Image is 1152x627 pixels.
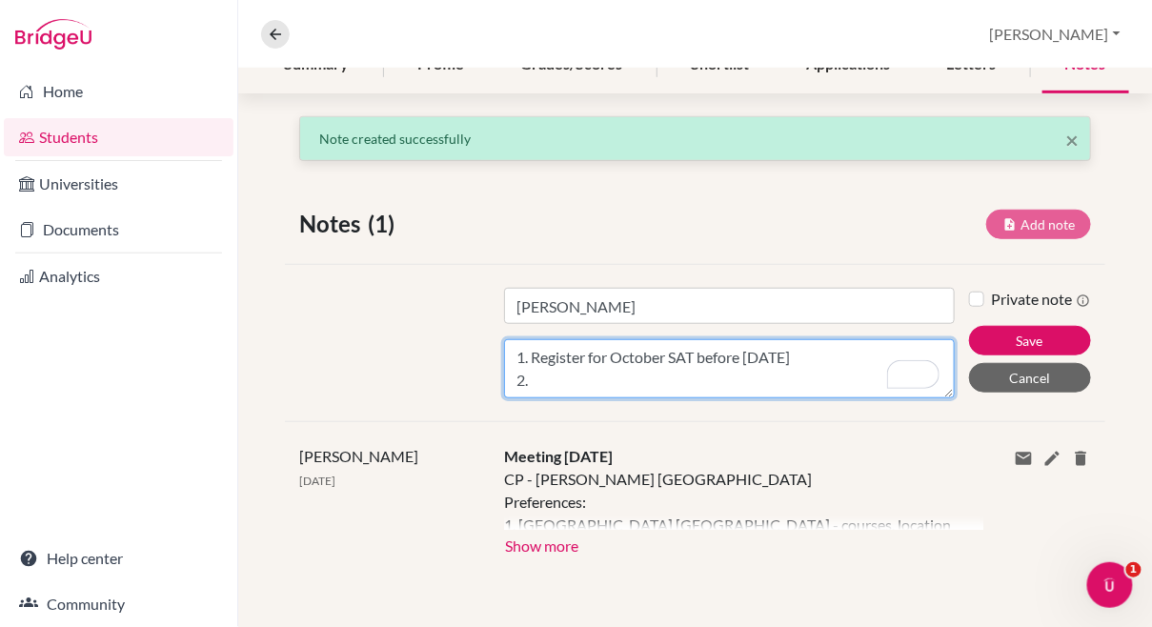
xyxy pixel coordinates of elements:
[4,585,233,623] a: Community
[969,363,1091,393] button: Cancel
[504,530,579,558] button: Show more
[4,211,233,249] a: Documents
[1126,562,1142,577] span: 1
[969,326,1091,355] button: Save
[504,447,613,465] span: Meeting [DATE]
[4,118,233,156] a: Students
[992,288,1091,311] label: Private note
[4,72,233,111] a: Home
[319,129,1071,149] p: Note created successfully
[299,474,335,488] span: [DATE]
[504,339,954,398] textarea: To enrich screen reader interactions, please activate Accessibility in Grammarly extension settings
[1065,126,1079,153] span: ×
[368,207,402,241] span: (1)
[4,257,233,295] a: Analytics
[1087,562,1133,608] iframe: Intercom live chat
[299,447,418,465] span: [PERSON_NAME]
[981,16,1129,52] button: [PERSON_NAME]
[986,210,1091,239] button: Add note
[15,19,91,50] img: Bridge-U
[4,539,233,577] a: Help center
[504,288,954,324] input: Note title (required)
[1065,129,1079,152] button: Close
[504,468,954,530] div: CP - [PERSON_NAME] [GEOGRAPHIC_DATA] Preferences: 1. [GEOGRAPHIC_DATA] [GEOGRAPHIC_DATA] - course...
[299,207,368,241] span: Notes
[4,165,233,203] a: Universities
